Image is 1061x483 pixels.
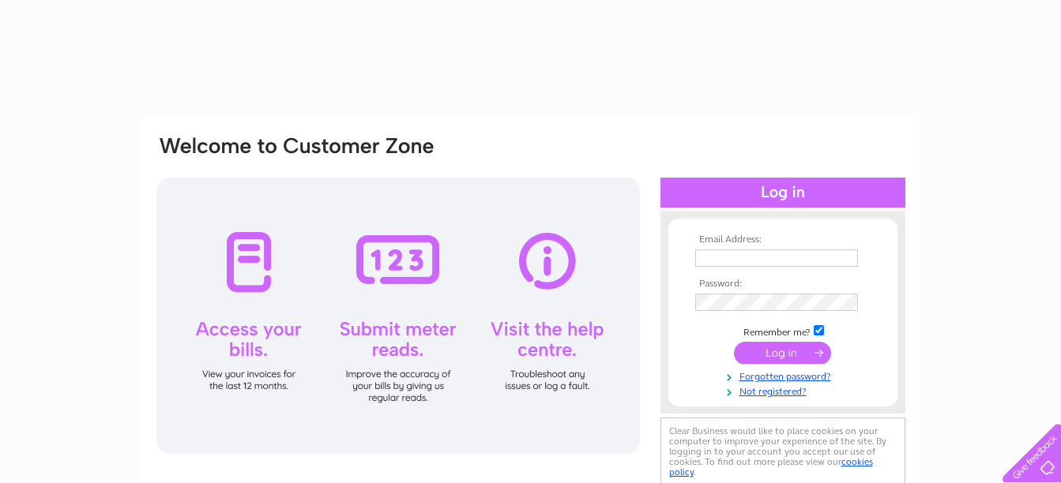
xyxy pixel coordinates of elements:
[695,383,875,398] a: Not registered?
[691,279,875,290] th: Password:
[695,368,875,383] a: Forgotten password?
[734,342,831,364] input: Submit
[691,234,875,245] th: Email Address:
[691,323,875,339] td: Remember me?
[669,456,873,477] a: cookies policy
